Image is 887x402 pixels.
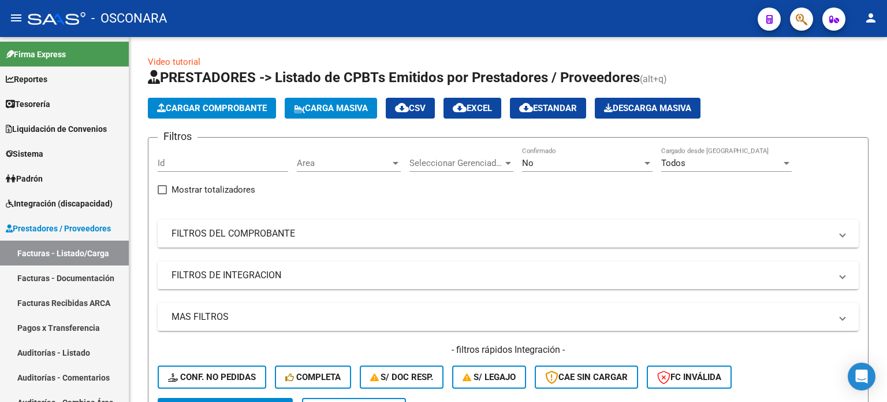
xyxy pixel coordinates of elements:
mat-panel-title: FILTROS DEL COMPROBANTE [172,227,831,240]
span: Reportes [6,73,47,86]
button: Completa [275,366,351,389]
button: Descarga Masiva [595,98,700,119]
mat-expansion-panel-header: MAS FILTROS [158,303,859,331]
span: EXCEL [453,103,492,113]
button: EXCEL [443,98,501,119]
button: CSV [386,98,435,119]
mat-icon: cloud_download [453,101,467,115]
button: Cargar Comprobante [148,98,276,119]
h3: Filtros [158,128,197,145]
mat-expansion-panel-header: FILTROS DEL COMPROBANTE [158,220,859,248]
span: FC Inválida [657,372,721,382]
mat-icon: cloud_download [519,101,533,115]
h4: - filtros rápidos Integración - [158,344,859,356]
mat-panel-title: MAS FILTROS [172,311,831,323]
span: (alt+q) [640,73,667,84]
button: Conf. no pedidas [158,366,266,389]
span: CAE SIN CARGAR [545,372,628,382]
mat-icon: menu [9,11,23,25]
mat-icon: person [864,11,878,25]
span: Seleccionar Gerenciador [409,158,503,168]
span: S/ Doc Resp. [370,372,434,382]
button: S/ legajo [452,366,526,389]
span: Cargar Comprobante [157,103,267,113]
span: Carga Masiva [294,103,368,113]
div: Open Intercom Messenger [848,363,875,390]
button: Estandar [510,98,586,119]
span: Padrón [6,172,43,185]
button: FC Inválida [647,366,732,389]
app-download-masive: Descarga masiva de comprobantes (adjuntos) [595,98,700,119]
span: Completa [285,372,341,382]
span: Area [297,158,390,168]
span: Descarga Masiva [604,103,691,113]
span: S/ legajo [463,372,516,382]
span: - OSCONARA [91,6,167,31]
a: Video tutorial [148,57,200,67]
span: No [522,158,534,168]
button: CAE SIN CARGAR [535,366,638,389]
span: Conf. no pedidas [168,372,256,382]
span: Estandar [519,103,577,113]
span: Sistema [6,147,43,160]
span: Integración (discapacidad) [6,197,113,210]
span: Prestadores / Proveedores [6,222,111,235]
span: PRESTADORES -> Listado de CPBTs Emitidos por Prestadores / Proveedores [148,69,640,86]
span: Liquidación de Convenios [6,123,107,135]
mat-icon: cloud_download [395,101,409,115]
button: S/ Doc Resp. [360,366,444,389]
span: Mostrar totalizadores [172,183,255,197]
span: Firma Express [6,48,66,61]
mat-expansion-panel-header: FILTROS DE INTEGRACION [158,261,859,289]
span: Tesorería [6,98,50,110]
span: Todos [661,158,685,168]
button: Carga Masiva [285,98,377,119]
mat-panel-title: FILTROS DE INTEGRACION [172,269,831,282]
span: CSV [395,103,426,113]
